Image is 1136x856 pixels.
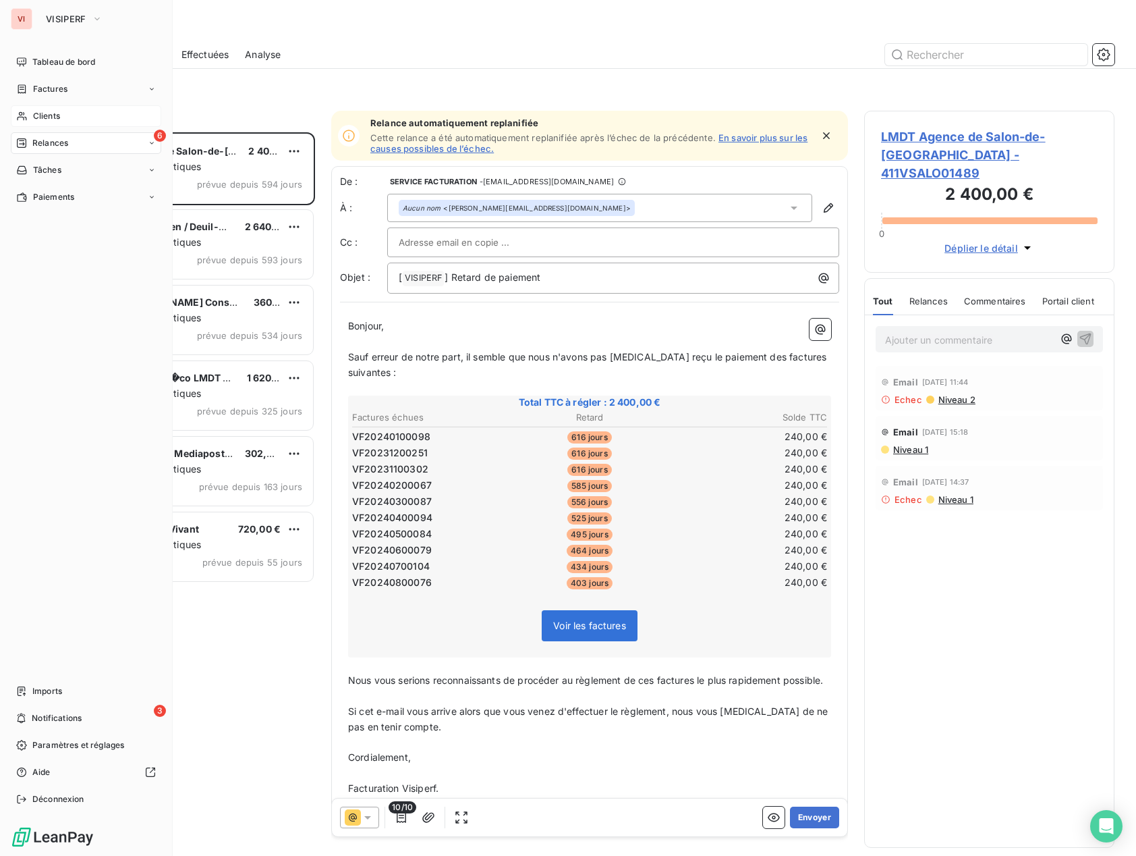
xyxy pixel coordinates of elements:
div: Open Intercom Messenger [1090,810,1123,842]
span: prévue depuis 163 jours [199,481,302,492]
span: LMDT Agence de Salon-de-[GEOGRAPHIC_DATA] - 411VSALO01489 [881,128,1098,182]
span: 495 jours [567,529,612,541]
span: 616 jours [567,448,611,460]
span: Bonjour, [348,320,384,331]
span: Email [893,377,918,387]
td: 240,00 € [670,478,828,493]
span: 556 jours [567,496,612,508]
span: Clients [33,110,60,122]
span: Relances [32,137,68,149]
span: Total TTC à régler : 2 400,00 € [350,396,829,409]
span: VF20231200251 [352,446,428,460]
span: Cordialement, [348,751,411,763]
a: Aide [11,761,161,783]
span: Cette relance a été automatiquement replanifiée après l’échec de la précédente. [370,132,716,143]
span: Tâches [33,164,61,176]
span: [DATE] 15:18 [922,428,969,436]
span: 3 [154,705,166,717]
span: Niveau 1 [892,444,928,455]
span: VF20240500084 [352,527,432,541]
span: Effectuées [181,48,229,61]
span: 0 [879,228,884,239]
span: prévue depuis 325 jours [197,406,302,417]
span: Aide [32,766,51,778]
div: <[PERSON_NAME][EMAIL_ADDRESS][DOMAIN_NAME]> [403,203,631,213]
button: Envoyer [790,807,839,828]
button: Déplier le détail [940,240,1038,256]
span: EURL [PERSON_NAME] Consult LMDT Montbrison [95,296,329,308]
input: Adresse email en copie ... [399,232,544,252]
div: VI [11,8,32,30]
span: Agence d'Enghien / Deuil-Maison Travaux [95,221,293,232]
span: 720,00 € [238,523,281,535]
span: VF20240600079 [352,543,432,557]
span: Portail client [1042,296,1094,306]
span: VF20240800076 [352,576,432,589]
span: VISIPERF [403,271,444,286]
span: Relances [909,296,948,306]
span: 525 jours [567,512,611,525]
span: Paiements [33,191,74,203]
td: 240,00 € [670,543,828,558]
span: VF20240700104 [352,560,430,573]
h3: 2 400,00 € [881,182,1098,209]
span: 434 jours [567,561,613,573]
td: 240,00 € [670,510,828,525]
span: Tout [873,296,893,306]
label: Cc : [340,236,387,249]
div: grid [65,132,315,856]
span: Niveau 1 [937,494,973,505]
span: 616 jours [567,464,611,476]
span: ] Retard de paiement [445,271,540,283]
span: Echec [894,394,922,405]
span: Imports [32,685,62,697]
input: Rechercher [885,44,1087,65]
span: Déplier le détail [944,241,1018,255]
span: VF20240100098 [352,430,430,444]
span: VF20240400094 [352,511,432,525]
span: Si cet e-mail vous arrive alors que vous venez d'effectuer le règlement, nous vous [MEDICAL_DATA]... [348,705,831,732]
span: Tableau de bord [32,56,95,68]
span: prévue depuis 594 jours [197,179,302,190]
span: prévue depuis 593 jours [197,255,302,265]
span: VISIPERF [46,14,86,24]
span: Email [893,477,918,487]
span: prévue depuis 55 jours [202,557,302,568]
span: [ [399,271,402,283]
span: LMDT Agence de Salon-de-[GEOGRAPHIC_DATA] [95,145,324,157]
span: NBN Nord Tvx D�co LMDT Lille Est Roubaix [95,372,300,383]
span: Facturation Visiperf. [348,782,438,794]
span: 2 400,00 € [248,145,300,157]
td: 240,00 € [670,527,828,541]
span: [DATE] 11:44 [922,378,969,386]
span: 360,00 € [254,296,297,308]
span: Email [893,427,918,437]
em: Aucun nom [403,203,441,213]
span: Nous vous serions reconnaissants de procéder au règlement de ces factures le plus rapidement poss... [348,674,823,686]
th: Retard [511,410,669,425]
span: 10/10 [389,801,416,813]
span: Analyse [245,48,281,61]
span: Notifications [32,712,82,724]
span: SERVICE FACTURATION [390,178,477,186]
span: 403 jours [567,577,613,589]
span: 2 640,00 € [245,221,297,232]
td: 240,00 € [670,429,828,444]
th: Solde TTC [670,410,828,425]
th: Factures échues [351,410,509,425]
td: 240,00 € [670,494,828,509]
span: [DATE] 14:37 [922,478,969,486]
label: À : [340,201,387,215]
span: 302,40 € [245,448,288,459]
span: De : [340,175,387,188]
span: 464 jours [567,545,613,557]
span: 1 620,00 € [247,372,297,383]
td: 240,00 € [670,575,828,590]
a: En savoir plus sur les causes possibles de l’échec. [370,132,807,154]
span: Mediapost - Spe Mediapost Partner [95,448,262,459]
span: VF20240200067 [352,479,432,492]
span: Factures [33,83,67,95]
span: 585 jours [567,480,612,492]
span: VF20240300087 [352,495,432,508]
span: Déconnexion [32,793,84,805]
